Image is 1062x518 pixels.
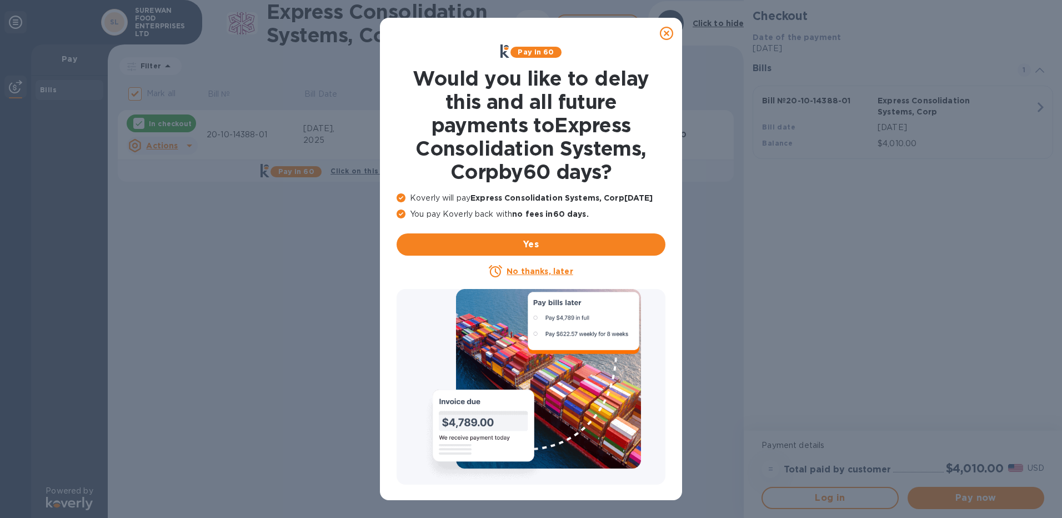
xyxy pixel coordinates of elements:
span: Yes [405,238,657,251]
b: Pay in 60 [518,48,554,56]
u: No thanks, later [507,267,573,276]
button: Yes [397,233,665,256]
p: Koverly will pay [397,192,665,204]
b: no fees in 60 days . [512,210,588,218]
h1: Would you like to delay this and all future payments to Express Consolidation Systems, Corp by 60... [397,67,665,183]
b: Express Consolidation Systems, Corp [DATE] [470,193,653,202]
p: You pay Koverly back with [397,208,665,220]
